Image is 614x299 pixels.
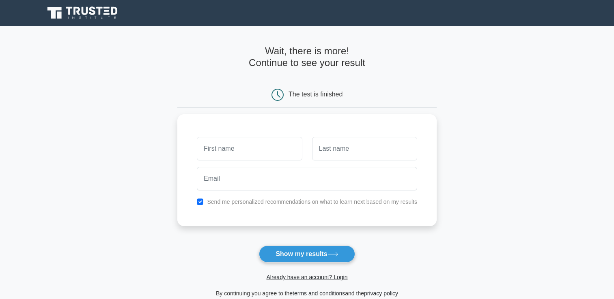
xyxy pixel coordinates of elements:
input: Last name [312,137,417,160]
div: By continuing you agree to the and the [172,288,442,298]
div: The test is finished [289,91,343,98]
label: Send me personalized recommendations on what to learn next based on my results [207,199,417,205]
input: Email [197,167,417,190]
h4: Wait, there is more! Continue to see your result [177,45,437,69]
input: First name [197,137,302,160]
button: Show my results [259,246,355,263]
a: privacy policy [364,290,398,297]
a: Already have an account? Login [266,274,347,280]
a: terms and conditions [293,290,345,297]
